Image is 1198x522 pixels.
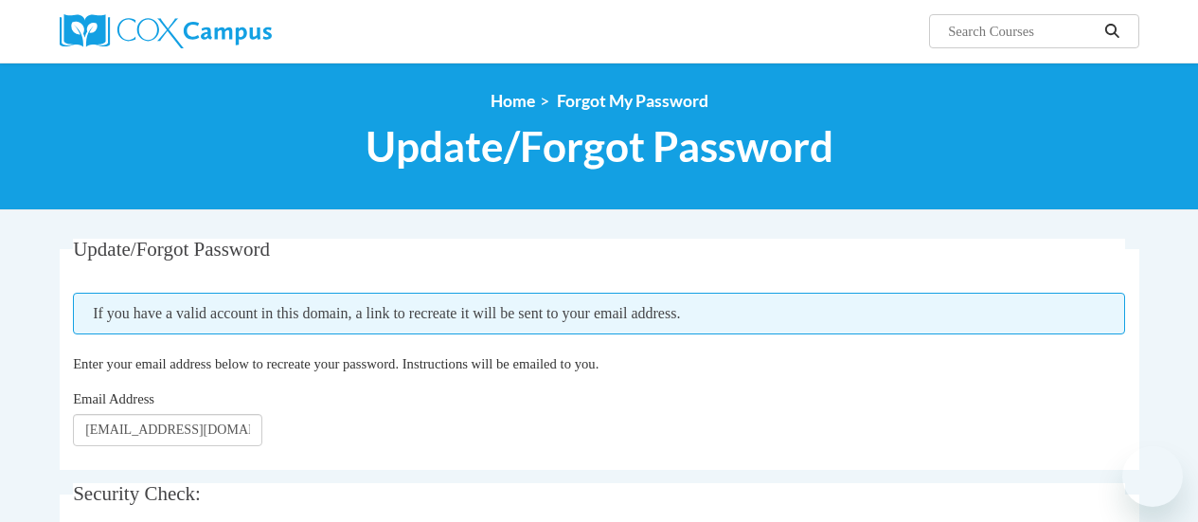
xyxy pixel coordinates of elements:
[73,293,1125,334] span: If you have a valid account in this domain, a link to recreate it will be sent to your email addr...
[366,121,833,171] span: Update/Forgot Password
[73,414,262,446] input: Email
[1122,446,1183,507] iframe: Button to launch messaging window
[946,20,1098,43] input: Search Courses
[73,356,599,371] span: Enter your email address below to recreate your password. Instructions will be emailed to you.
[491,91,535,111] a: Home
[73,391,154,406] span: Email Address
[1098,20,1126,43] button: Search
[73,482,201,505] span: Security Check:
[60,14,272,48] img: Cox Campus
[73,238,270,261] span: Update/Forgot Password
[557,91,708,111] span: Forgot My Password
[60,14,401,48] a: Cox Campus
